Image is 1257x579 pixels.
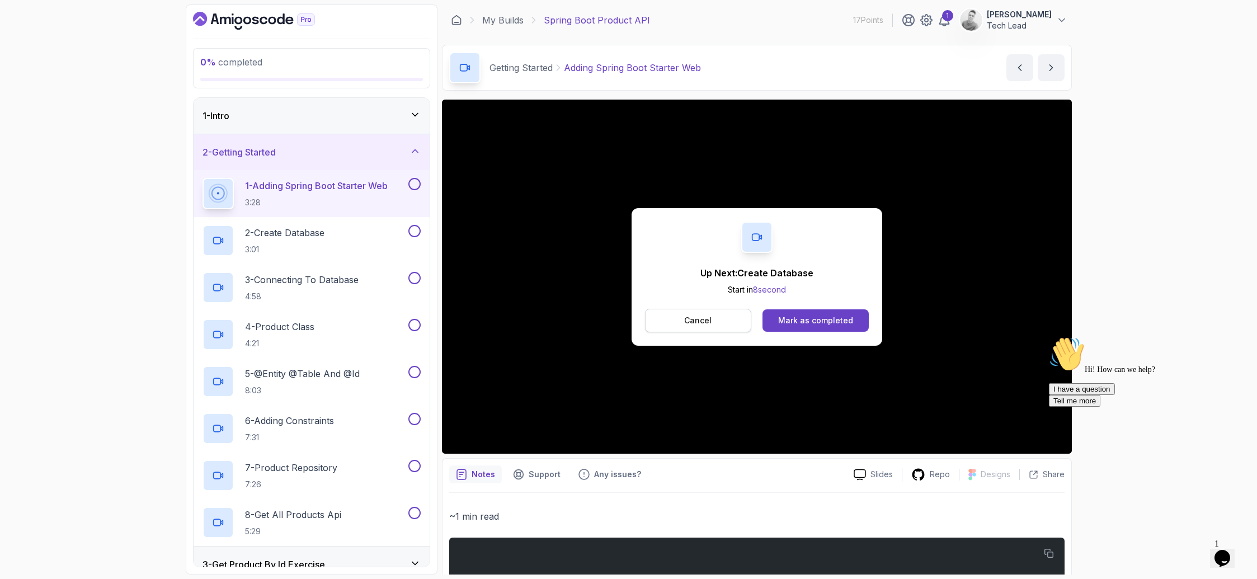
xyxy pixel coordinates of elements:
[245,338,314,349] p: 4:21
[1043,469,1065,480] p: Share
[1019,469,1065,480] button: Share
[245,414,334,427] p: 6 - Adding Constraints
[902,468,959,482] a: Repo
[981,469,1010,480] p: Designs
[1038,54,1065,81] button: next content
[203,558,325,571] h3: 3 - Get Product By Id Exercise
[449,509,1065,524] p: ~1 min read
[193,12,341,30] a: Dashboard
[753,285,786,294] span: 8 second
[987,9,1052,20] p: [PERSON_NAME]
[482,13,524,27] a: My Builds
[845,469,902,481] a: Slides
[960,9,1067,31] button: user profile image[PERSON_NAME]Tech Lead
[245,385,360,396] p: 8:03
[684,315,712,326] p: Cancel
[245,226,324,239] p: 2 - Create Database
[245,526,341,537] p: 5:29
[942,10,953,21] div: 1
[930,469,950,480] p: Repo
[572,465,648,483] button: Feedback button
[200,57,262,68] span: completed
[645,309,752,332] button: Cancel
[1044,332,1246,529] iframe: chat widget
[987,20,1052,31] p: Tech Lead
[489,61,553,74] p: Getting Started
[4,4,206,75] div: 👋Hi! How can we help?I have a questionTell me more
[961,10,982,31] img: user profile image
[1210,534,1246,568] iframe: chat widget
[451,15,462,26] a: Dashboard
[506,465,567,483] button: Support button
[245,508,341,521] p: 8 - Get All Products Api
[203,366,421,397] button: 5-@Entity @Table And @Id8:03
[544,13,650,27] p: Spring Boot Product API
[245,179,388,192] p: 1 - Adding Spring Boot Starter Web
[203,319,421,350] button: 4-Product Class4:21
[245,432,334,443] p: 7:31
[700,266,813,280] p: Up Next: Create Database
[938,13,951,27] a: 1
[529,469,561,480] p: Support
[194,134,430,170] button: 2-Getting Started
[245,367,360,380] p: 5 - @Entity @Table And @Id
[700,284,813,295] p: Start in
[203,272,421,303] button: 3-Connecting To Database4:58
[870,469,893,480] p: Slides
[762,309,868,332] button: Mark as completed
[472,469,495,480] p: Notes
[245,291,359,302] p: 4:58
[4,51,70,63] button: I have a question
[203,507,421,538] button: 8-Get All Products Api5:29
[203,109,229,123] h3: 1 - Intro
[203,178,421,209] button: 1-Adding Spring Boot Starter Web3:28
[245,244,324,255] p: 3:01
[200,57,216,68] span: 0 %
[442,100,1072,454] iframe: 1 - Adding Spring Boot Starter Web
[194,98,430,134] button: 1-Intro
[203,413,421,444] button: 6-Adding Constraints7:31
[245,479,337,490] p: 7:26
[449,465,502,483] button: notes button
[245,273,359,286] p: 3 - Connecting To Database
[245,320,314,333] p: 4 - Product Class
[203,145,276,159] h3: 2 - Getting Started
[4,34,111,42] span: Hi! How can we help?
[4,4,40,40] img: :wave:
[778,315,853,326] div: Mark as completed
[594,469,641,480] p: Any issues?
[245,461,337,474] p: 7 - Product Repository
[4,63,56,75] button: Tell me more
[853,15,883,26] p: 17 Points
[203,460,421,491] button: 7-Product Repository7:26
[203,225,421,256] button: 2-Create Database3:01
[1006,54,1033,81] button: previous content
[564,61,701,74] p: Adding Spring Boot Starter Web
[245,197,388,208] p: 3:28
